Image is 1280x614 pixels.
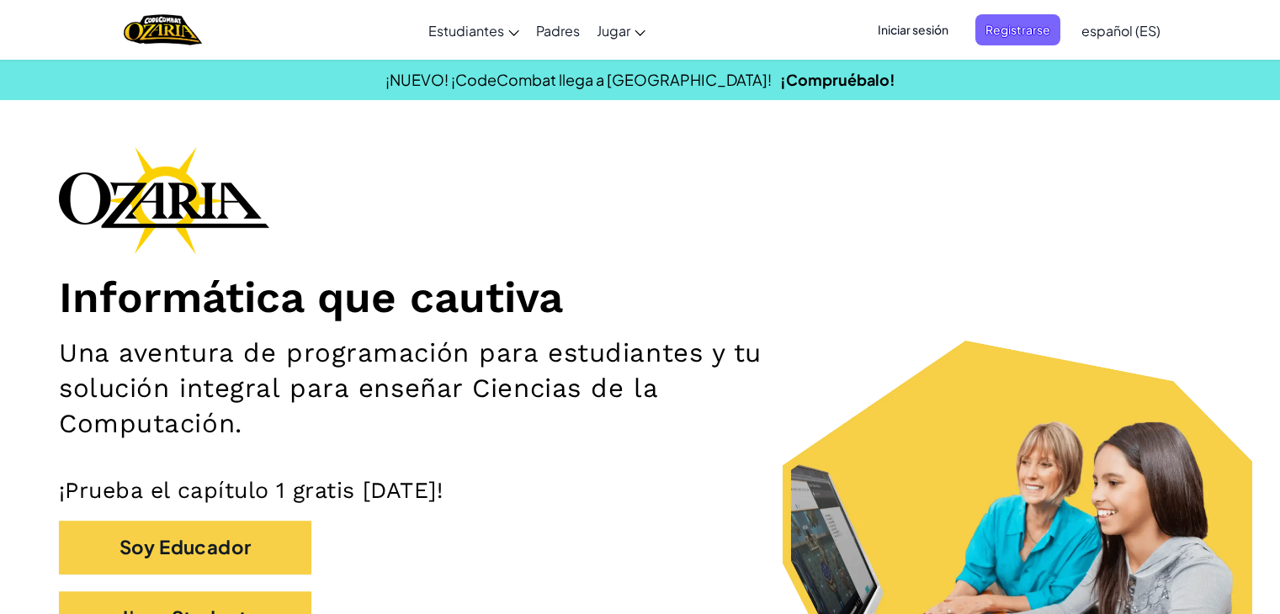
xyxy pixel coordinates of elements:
[59,476,1221,504] p: ¡Prueba el capítulo 1 gratis [DATE]!
[59,271,1221,323] h1: Informática que cautiva
[428,22,504,40] span: Estudiantes
[59,521,311,574] button: Soy Educador
[597,22,630,40] span: Jugar
[59,336,837,442] h2: Una aventura de programación para estudiantes y tu solución integral para enseñar Ciencias de la ...
[420,8,528,53] a: Estudiantes
[385,70,772,89] span: ¡NUEVO! ¡CodeCombat llega a [GEOGRAPHIC_DATA]!
[975,14,1060,45] button: Registrarse
[124,13,202,47] a: Ozaria by CodeCombat logo
[868,14,959,45] button: Iniciar sesión
[528,8,588,53] a: Padres
[780,70,895,89] a: ¡Compruébalo!
[124,13,202,47] img: Home
[1073,8,1169,53] a: español (ES)
[588,8,654,53] a: Jugar
[1081,22,1160,40] span: español (ES)
[59,146,269,254] img: Ozaria branding logo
